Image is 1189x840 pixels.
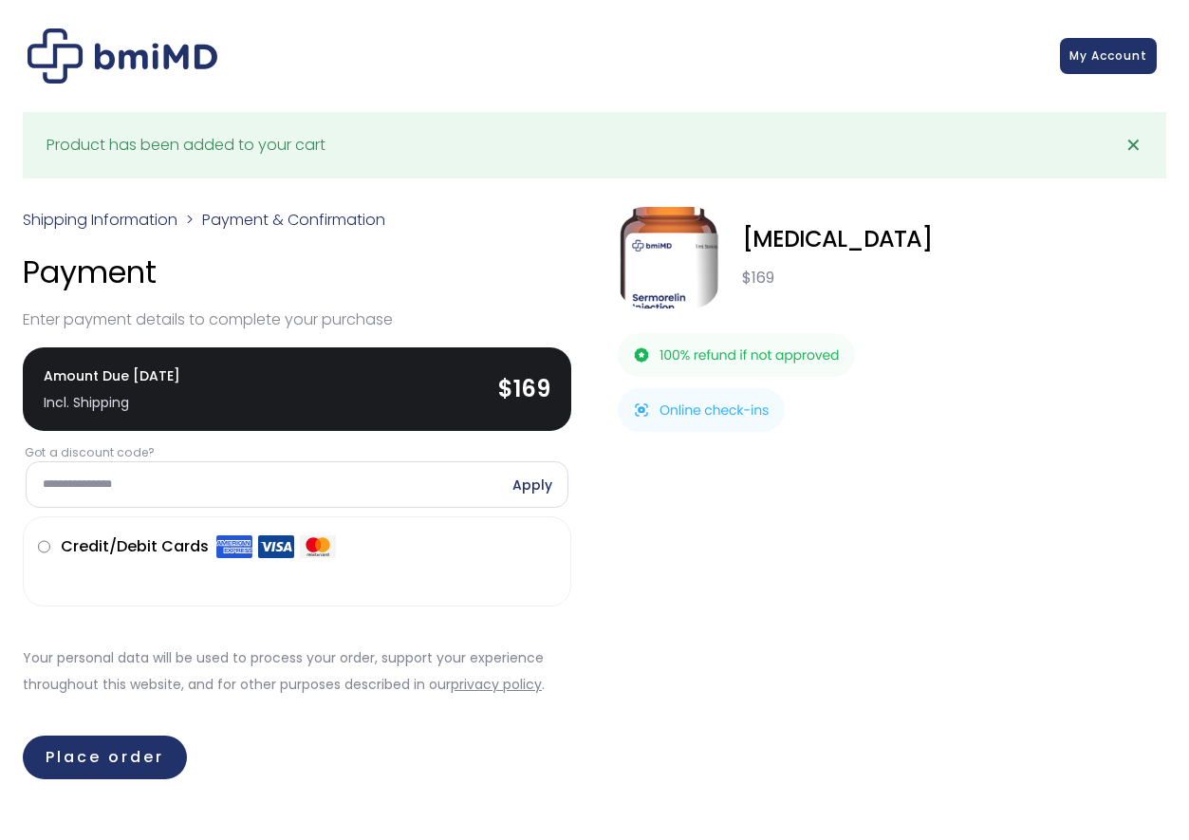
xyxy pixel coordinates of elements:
img: 100% refund if not approved [618,333,855,377]
p: Enter payment details to complete your purchase [23,307,571,333]
bdi: 169 [742,267,774,289]
img: Sermorelin [618,207,719,308]
a: privacy policy [451,675,542,694]
span: My Account [1069,47,1147,64]
span: Payment & Confirmation [202,209,385,231]
img: Mastercard [300,534,336,559]
span: ✕ [1125,132,1142,159]
img: Visa [258,534,294,559]
label: Got a discount code? [25,444,569,461]
label: Credit/Debit Cards [61,532,336,562]
bdi: 169 [498,373,550,404]
button: Place order [23,736,187,779]
div: Product has been added to your cart [46,132,325,159]
img: Amex [216,534,252,559]
span: > [186,209,194,231]
p: Your personal data will be used to process your order, support your experience throughout this we... [23,644,571,698]
div: Incl. Shipping [44,389,180,416]
img: Online check-ins [618,388,785,432]
a: My Account [1060,38,1157,74]
a: Shipping Information [23,209,177,231]
span: $ [742,267,752,289]
a: Apply [512,476,553,494]
span: $ [498,373,513,404]
div: [MEDICAL_DATA] [742,226,1166,252]
img: Checkout [28,28,217,84]
span: Amount Due [DATE] [44,363,180,416]
h4: Payment [23,252,571,292]
a: ✕ [1114,126,1152,164]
